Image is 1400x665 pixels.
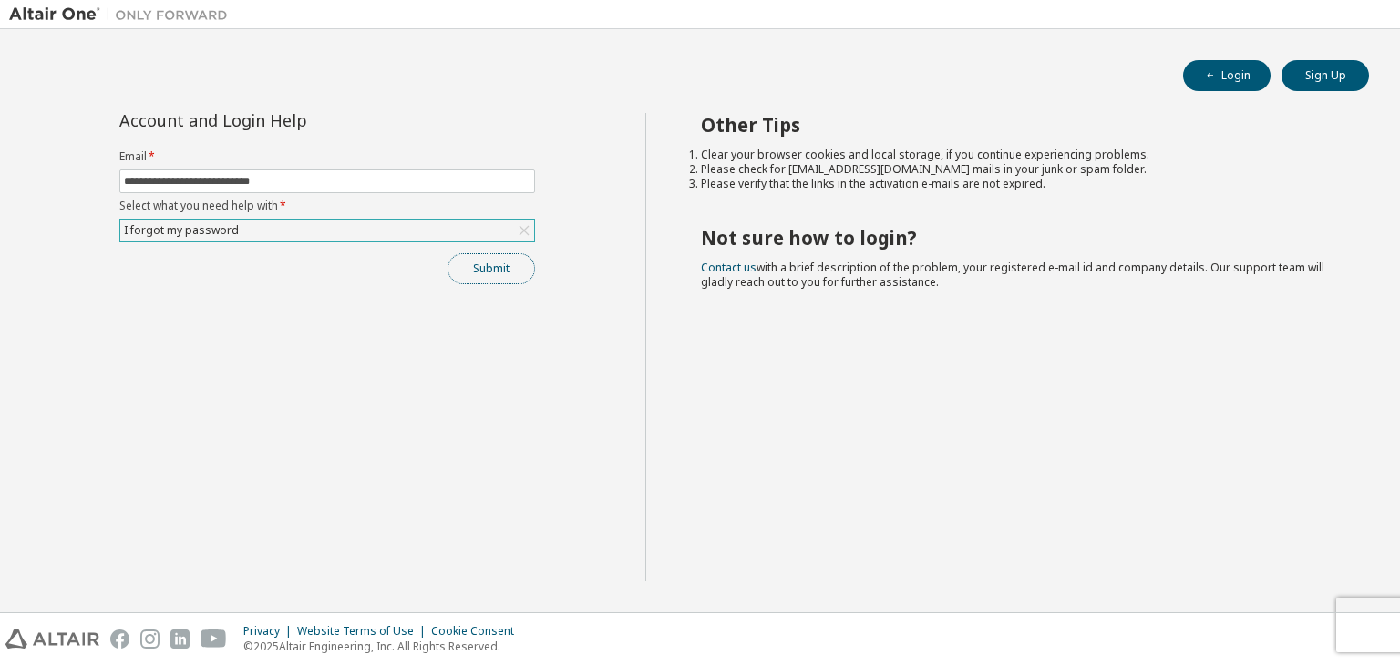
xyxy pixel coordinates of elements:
button: Submit [448,253,535,284]
div: Cookie Consent [431,624,525,639]
li: Clear your browser cookies and local storage, if you continue experiencing problems. [701,148,1337,162]
img: youtube.svg [201,629,227,649]
h2: Not sure how to login? [701,226,1337,250]
div: I forgot my password [121,220,242,240]
div: I forgot my password [120,220,534,241]
li: Please check for [EMAIL_ADDRESS][DOMAIN_NAME] mails in your junk or spam folder. [701,162,1337,177]
button: Sign Up [1282,60,1369,91]
a: Contact us [701,260,757,275]
li: Please verify that the links in the activation e-mails are not expired. [701,177,1337,191]
img: Altair One [9,5,237,24]
div: Account and Login Help [119,113,452,128]
label: Email [119,149,535,164]
button: Login [1183,60,1271,91]
h2: Other Tips [701,113,1337,137]
img: facebook.svg [110,629,129,649]
img: instagram.svg [140,629,160,649]
span: with a brief description of the problem, your registered e-mail id and company details. Our suppo... [701,260,1324,290]
div: Privacy [243,624,297,639]
label: Select what you need help with [119,199,535,213]
div: Website Terms of Use [297,624,431,639]
img: linkedin.svg [170,629,190,649]
p: © 2025 Altair Engineering, Inc. All Rights Reserved. [243,639,525,654]
img: altair_logo.svg [5,629,99,649]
